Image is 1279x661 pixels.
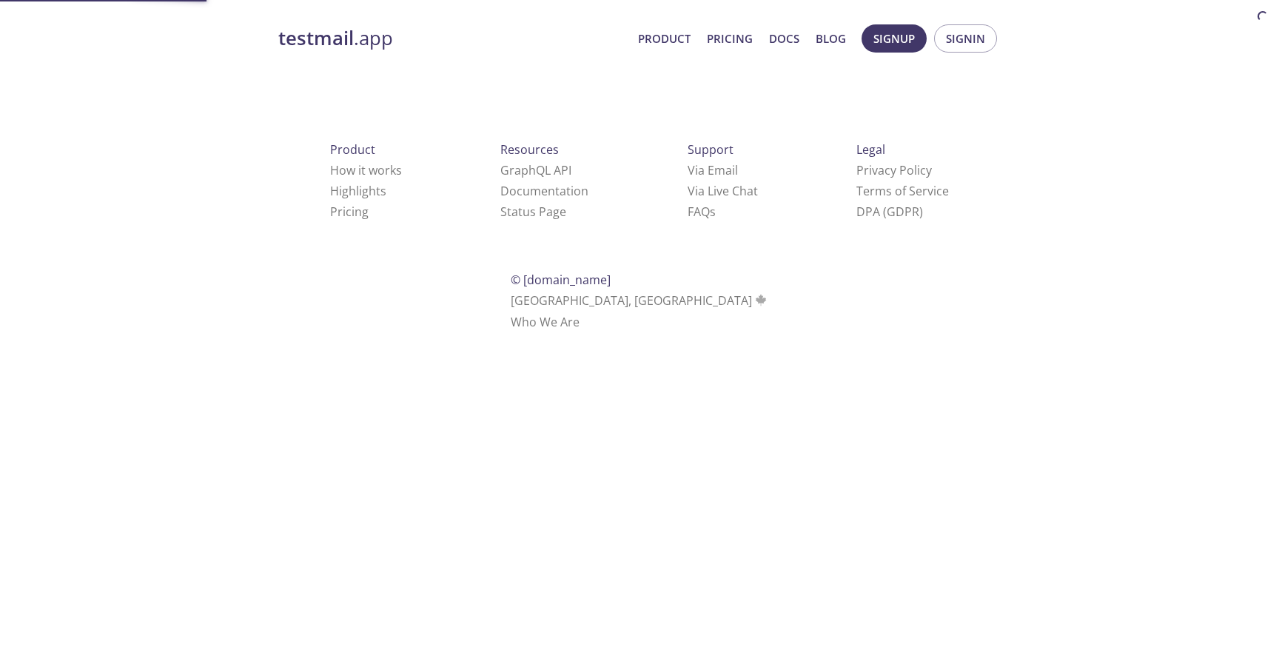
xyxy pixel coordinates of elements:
span: Legal [856,141,885,158]
span: Support [688,141,734,158]
a: GraphQL API [500,162,571,178]
a: Highlights [330,183,386,199]
span: © [DOMAIN_NAME] [511,272,611,288]
strong: testmail [278,25,354,51]
a: Pricing [330,204,369,220]
a: How it works [330,162,402,178]
a: Blog [816,29,846,48]
span: [GEOGRAPHIC_DATA], [GEOGRAPHIC_DATA] [511,292,769,309]
a: testmail.app [278,26,626,51]
a: Product [638,29,691,48]
a: Privacy Policy [856,162,932,178]
span: Signin [946,29,985,48]
a: Terms of Service [856,183,949,199]
span: Resources [500,141,559,158]
a: Docs [769,29,799,48]
span: s [710,204,716,220]
span: Signup [873,29,915,48]
a: FAQ [688,204,716,220]
a: Pricing [707,29,753,48]
a: DPA (GDPR) [856,204,923,220]
a: Status Page [500,204,566,220]
a: Via Live Chat [688,183,758,199]
button: Signin [934,24,997,53]
a: Via Email [688,162,738,178]
button: Signup [862,24,927,53]
span: Product [330,141,375,158]
a: Documentation [500,183,588,199]
a: Who We Are [511,314,580,330]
